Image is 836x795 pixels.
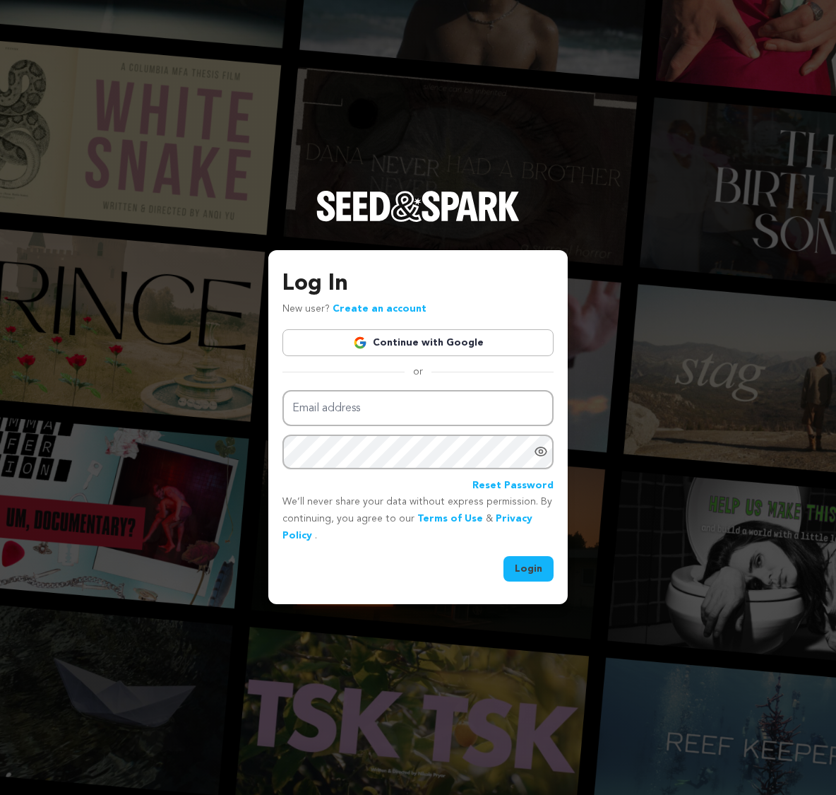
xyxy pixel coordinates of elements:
[503,556,554,582] button: Login
[282,494,554,544] p: We’ll never share your data without express permission. By continuing, you agree to our & .
[417,514,483,524] a: Terms of Use
[534,444,548,459] a: Show password as plain text. Warning: this will display your password on the screen.
[353,336,367,350] img: Google logo
[333,304,426,314] a: Create an account
[282,390,554,426] input: Email address
[316,191,520,222] img: Seed&Spark Logo
[316,191,520,250] a: Seed&Spark Homepage
[472,478,554,495] a: Reset Password
[282,301,426,318] p: New user?
[282,329,554,356] a: Continue with Google
[282,267,554,301] h3: Log In
[405,365,431,379] span: or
